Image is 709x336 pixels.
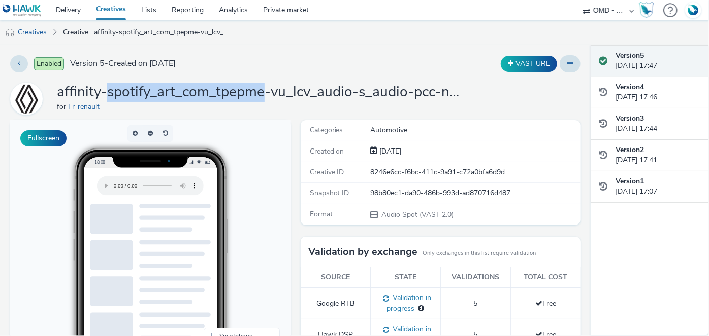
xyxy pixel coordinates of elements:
img: Fr-renault [12,79,41,119]
td: Google RTB [301,288,371,319]
li: Smartphone [196,210,268,222]
div: [DATE] 17:47 [616,51,701,71]
span: QR Code [209,237,234,243]
span: Smartphone [209,213,242,219]
strong: Version 2 [616,145,644,155]
span: Validation in progress [387,293,432,313]
div: Automotive [370,125,579,135]
h3: Validation by exchange [308,244,418,259]
a: Fr-renault [68,102,104,111]
span: Format [310,209,333,219]
h1: affinity-spotify_art_com_tpepme-vu_lcv_audio-s_audio-pcc-nd-na-cpm-30_noskip [57,83,463,102]
th: State [371,267,441,288]
div: [DATE] 17:46 [616,82,701,103]
li: QR Code [196,234,268,246]
div: [DATE] 17:07 [616,176,701,197]
th: Source [301,267,371,288]
span: Enabled [34,57,64,70]
strong: Version 4 [616,82,644,92]
img: undefined Logo [3,4,42,17]
span: Created on [310,146,344,156]
th: Total cost [510,267,581,288]
strong: Version 3 [616,114,644,123]
button: Fullscreen [20,130,67,146]
span: 5 [473,298,477,308]
a: Hawk Academy [639,2,658,18]
div: 98b80ec1-da90-486b-993d-ad870716d487 [370,188,579,198]
span: Categories [310,125,343,135]
small: Only exchanges in this list require validation [423,249,536,257]
span: Audio Spot (VAST 2.0) [380,210,454,219]
a: Fr-renault [10,94,47,103]
span: Version 5 - Created on [DATE] [70,58,176,69]
span: Creative ID [310,167,344,177]
img: Hawk Academy [639,2,654,18]
div: Creation 11 September 2025, 17:07 [377,146,401,157]
span: 18:08 [84,39,95,45]
img: Account FR [686,3,701,18]
div: 8246e6cc-f6bc-411c-9a91-c72a0bfa6d9d [370,167,579,177]
strong: Version 1 [616,176,644,186]
button: VAST URL [501,56,557,72]
span: Desktop [209,225,232,231]
img: audio [5,28,15,38]
div: [DATE] 17:41 [616,145,701,166]
div: Duplicate the creative as a VAST URL [498,56,560,72]
a: Creative : affinity-spotify_art_com_tpepme-vu_lcv_audio-s_audio-pcc-nd-na-cpm-30_noskip [58,20,235,45]
span: for [57,102,68,111]
span: Snapshot ID [310,188,349,198]
th: Validations [440,267,510,288]
div: [DATE] 17:44 [616,114,701,134]
li: Desktop [196,222,268,234]
span: Free [535,298,556,308]
strong: Version 5 [616,51,644,60]
span: [DATE] [377,146,401,156]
